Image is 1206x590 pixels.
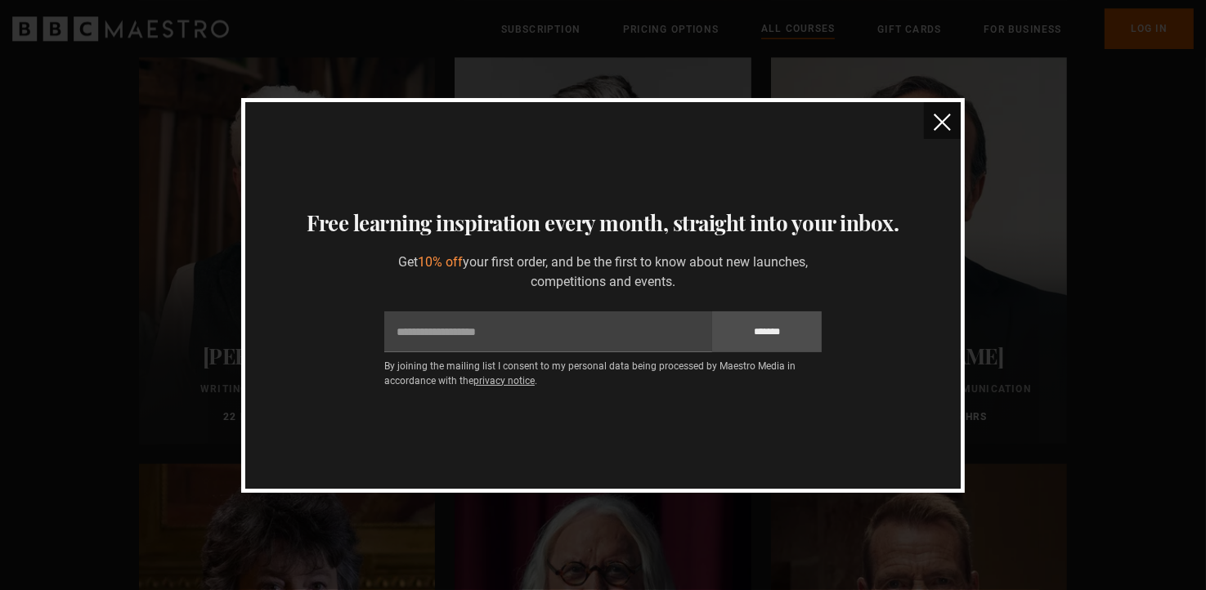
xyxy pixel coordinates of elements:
[265,207,941,239] h3: Free learning inspiration every month, straight into your inbox.
[384,253,822,292] p: Get your first order, and be the first to know about new launches, competitions and events.
[418,254,463,270] span: 10% off
[473,375,535,387] a: privacy notice
[924,102,961,139] button: close
[384,359,822,388] p: By joining the mailing list I consent to my personal data being processed by Maestro Media in acc...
